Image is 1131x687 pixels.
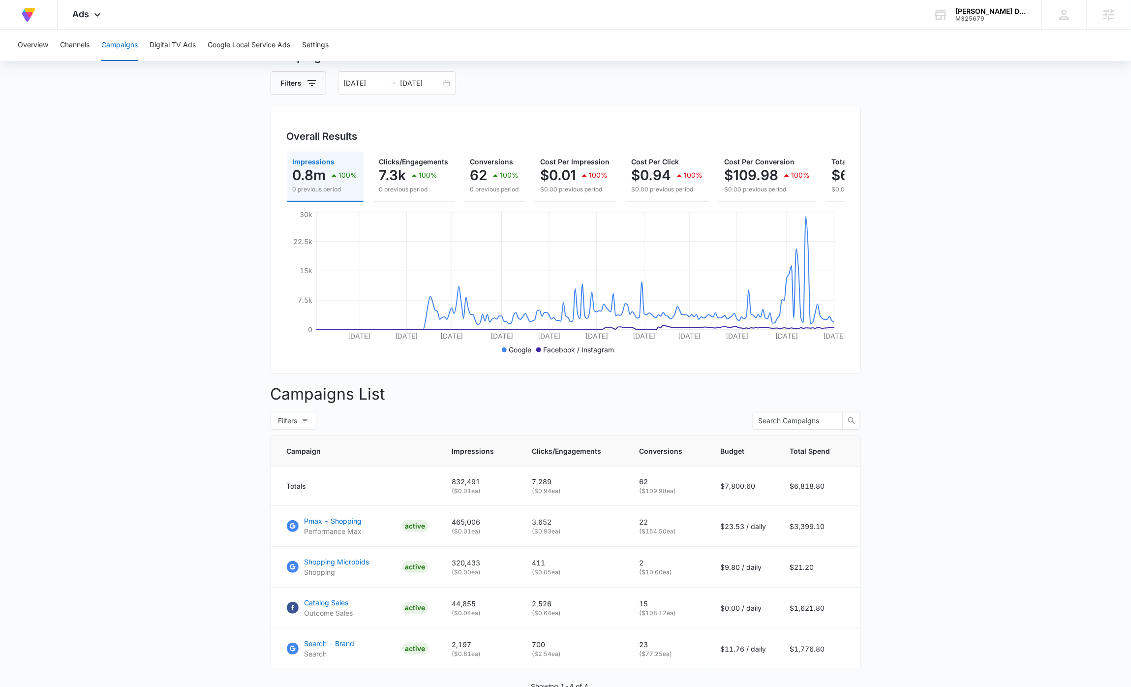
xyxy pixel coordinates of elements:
[721,562,766,572] p: $9.80 / daily
[452,639,509,650] p: 2,197
[541,167,577,183] p: $0.01
[843,412,860,430] button: search
[287,597,428,618] a: FacebookCatalog SalesOutcome SalesACTIVE
[778,506,860,547] td: $3,399.10
[640,446,683,456] span: Conversions
[509,344,531,355] p: Google
[379,185,449,194] p: 0 previous period
[419,172,438,179] p: 100%
[402,643,428,655] div: ACTIVE
[532,446,602,456] span: Clicks/Engagements
[955,15,1027,22] div: account id
[721,521,766,531] p: $23.53 / daily
[778,588,860,628] td: $1,621.80
[278,415,298,426] span: Filters
[287,481,428,491] div: Totals
[778,547,860,588] td: $21.20
[305,557,369,567] p: Shopping Microbids
[721,481,766,491] p: $7,800.60
[759,415,829,426] input: Search Campaigns
[532,487,616,496] p: ( $0.94 ea)
[305,649,355,659] p: Search
[16,16,24,24] img: logo_orange.svg
[389,79,397,87] span: to
[632,157,679,166] span: Cost Per Click
[640,527,697,536] p: ( $154.50 ea)
[287,557,428,577] a: Google AdsShopping MicrobidsShoppingACTIVE
[790,446,830,456] span: Total Spend
[532,650,616,658] p: ( $2.54 ea)
[640,650,697,658] p: ( $77.25 ea)
[640,609,697,618] p: ( $108.12 ea)
[633,332,655,340] tspan: [DATE]
[26,26,108,33] div: Domain: [DOMAIN_NAME]
[287,446,414,456] span: Campaign
[470,167,488,183] p: 62
[832,167,898,183] p: $6,818.80
[98,57,106,65] img: tab_keywords_by_traffic_grey.svg
[347,332,370,340] tspan: [DATE]
[150,30,196,61] button: Digital TV Ads
[640,568,697,577] p: ( $10.60 ea)
[287,643,299,655] img: Google Ads
[72,9,89,19] span: Ads
[287,561,299,573] img: Google Ads
[339,172,358,179] p: 100%
[532,517,616,527] p: 3,652
[778,628,860,669] td: $1,776.80
[452,446,494,456] span: Impressions
[532,609,616,618] p: ( $0.64 ea)
[400,78,441,89] input: End date
[379,167,406,183] p: 7.3k
[452,517,509,527] p: 465,006
[589,172,608,179] p: 100%
[792,172,810,179] p: 100%
[640,517,697,527] p: 22
[543,344,614,355] p: Facebook / Instagram
[379,157,449,166] span: Clicks/Engagements
[725,157,795,166] span: Cost Per Conversion
[532,639,616,650] p: 700
[101,30,138,61] button: Campaigns
[538,332,560,340] tspan: [DATE]
[541,185,610,194] p: $0.00 previous period
[293,157,335,166] span: Impressions
[287,638,428,659] a: Google AdsSearch - BrandSearchACTIVE
[955,7,1027,15] div: account name
[532,558,616,568] p: 411
[452,609,509,618] p: ( $0.04 ea)
[823,332,846,340] tspan: [DATE]
[470,185,519,194] p: 0 previous period
[20,6,37,24] img: Volusion
[271,71,326,95] button: Filters
[440,332,463,340] tspan: [DATE]
[305,567,369,577] p: Shopping
[109,58,166,64] div: Keywords by Traffic
[298,296,312,304] tspan: 7.5k
[778,467,860,506] td: $6,818.80
[640,487,697,496] p: ( $109.98 ea)
[452,568,509,577] p: ( $0.00 ea)
[490,332,513,340] tspan: [DATE]
[832,157,872,166] span: Total Spend
[678,332,701,340] tspan: [DATE]
[305,597,353,608] p: Catalog Sales
[305,516,362,526] p: Pmax - Shopping
[287,602,299,614] img: Facebook
[344,78,385,89] input: Start date
[632,185,703,194] p: $0.00 previous period
[395,332,418,340] tspan: [DATE]
[532,568,616,577] p: ( $0.05 ea)
[775,332,798,340] tspan: [DATE]
[402,602,428,614] div: ACTIVE
[452,598,509,609] p: 44,855
[287,516,428,536] a: Google AdsPmax - ShoppingPerformance MaxACTIVE
[725,332,748,340] tspan: [DATE]
[684,172,703,179] p: 100%
[271,382,861,406] p: Campaigns List
[632,167,672,183] p: $0.94
[725,167,779,183] p: $109.98
[640,476,697,487] p: 62
[832,185,929,194] p: $0.00 previous period
[287,520,299,532] img: Google Ads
